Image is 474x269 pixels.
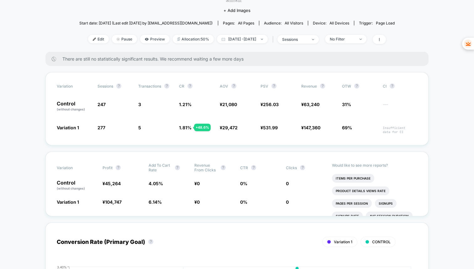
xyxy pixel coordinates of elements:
[332,174,374,183] li: Items Per Purchase
[372,239,391,244] span: CONTROL
[222,125,238,130] span: 29,472
[220,84,228,89] span: AOV
[342,125,352,130] span: 69%
[375,199,397,208] li: Signups
[224,8,250,13] span: + Add Images
[57,107,85,111] span: (without changes)
[231,83,236,89] button: ?
[263,102,279,107] span: 256.03
[330,37,355,41] div: No Filter
[263,125,278,130] span: 531.99
[138,102,141,107] span: 3
[197,181,200,186] span: 0
[376,21,395,25] span: Page Load
[223,21,254,25] div: Pages:
[390,83,395,89] button: ?
[179,84,184,89] span: CR
[221,165,226,170] button: ?
[79,21,213,25] span: Start date: [DATE] (Last edit [DATE] by [EMAIL_ADDRESS][DOMAIN_NAME])
[342,83,377,89] span: OTW
[271,35,277,44] span: |
[286,181,289,186] span: 0
[264,21,303,25] div: Audience:
[261,39,263,40] img: end
[240,199,247,205] span: 0 %
[149,163,172,172] span: Add To Cart Rate
[138,125,141,130] span: 5
[220,102,237,107] span: ¥
[332,163,418,168] p: Would like to see more reports?
[138,84,161,89] span: Transactions
[103,199,122,205] span: ¥
[332,186,389,195] li: Product Details Views Rate
[240,165,248,170] span: CTR
[286,199,289,205] span: 0
[57,101,91,112] p: Control
[383,126,417,134] span: Insufficient data for CI
[304,125,320,130] span: 147,360
[112,35,137,43] span: Pause
[57,180,96,191] p: Control
[282,37,307,42] div: sessions
[57,125,79,130] span: Variation 1
[149,199,162,205] span: 6.14 %
[308,21,354,25] span: Device:
[238,21,254,25] span: all pages
[105,181,121,186] span: 45,264
[93,38,96,41] img: edit
[97,102,106,107] span: 247
[197,199,200,205] span: 0
[57,199,79,205] span: Variation 1
[194,199,200,205] span: ¥
[360,39,362,40] img: end
[103,165,113,170] span: Profit
[149,181,163,186] span: 4.05 %
[57,186,85,190] span: (without changes)
[217,35,268,43] span: [DATE] - [DATE]
[261,125,278,130] span: ¥
[57,83,91,89] span: Variation
[222,38,225,41] img: calendar
[220,125,238,130] span: ¥
[359,21,395,25] div: Trigger:
[116,165,121,170] button: ?
[332,212,363,220] li: Signups Rate
[329,21,349,25] span: all devices
[105,199,122,205] span: 104,747
[194,163,218,172] span: Revenue From Clicks
[261,102,279,107] span: ¥
[140,35,170,43] span: Preview
[148,239,153,244] button: ?
[97,125,105,130] span: 277
[261,84,268,89] span: PSV
[285,21,303,25] span: All Visitors
[62,56,416,62] span: There are still no statistically significant results. We recommend waiting a few more days
[97,84,113,89] span: Sessions
[251,165,256,170] button: ?
[179,125,192,130] span: 1.81 %
[117,38,120,41] img: end
[354,83,359,89] button: ?
[116,83,121,89] button: ?
[286,165,297,170] span: Clicks
[334,239,352,244] span: Variation 1
[366,212,413,220] li: Avg Session Duration
[179,102,192,107] span: 1.21 %
[342,102,351,107] span: 31%
[57,265,67,269] tspan: 3.40%
[271,83,276,89] button: ?
[194,124,211,131] div: + 48.6 %
[383,83,417,89] span: CI
[177,37,180,41] img: rebalance
[301,125,320,130] span: ¥
[175,165,180,170] button: ?
[173,35,214,43] span: Allocation: 50%
[164,83,169,89] button: ?
[88,35,109,43] span: Edit
[222,102,237,107] span: 21,080
[383,103,417,112] span: ---
[300,165,305,170] button: ?
[301,84,317,89] span: Revenue
[312,39,314,40] img: end
[240,181,247,186] span: 0 %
